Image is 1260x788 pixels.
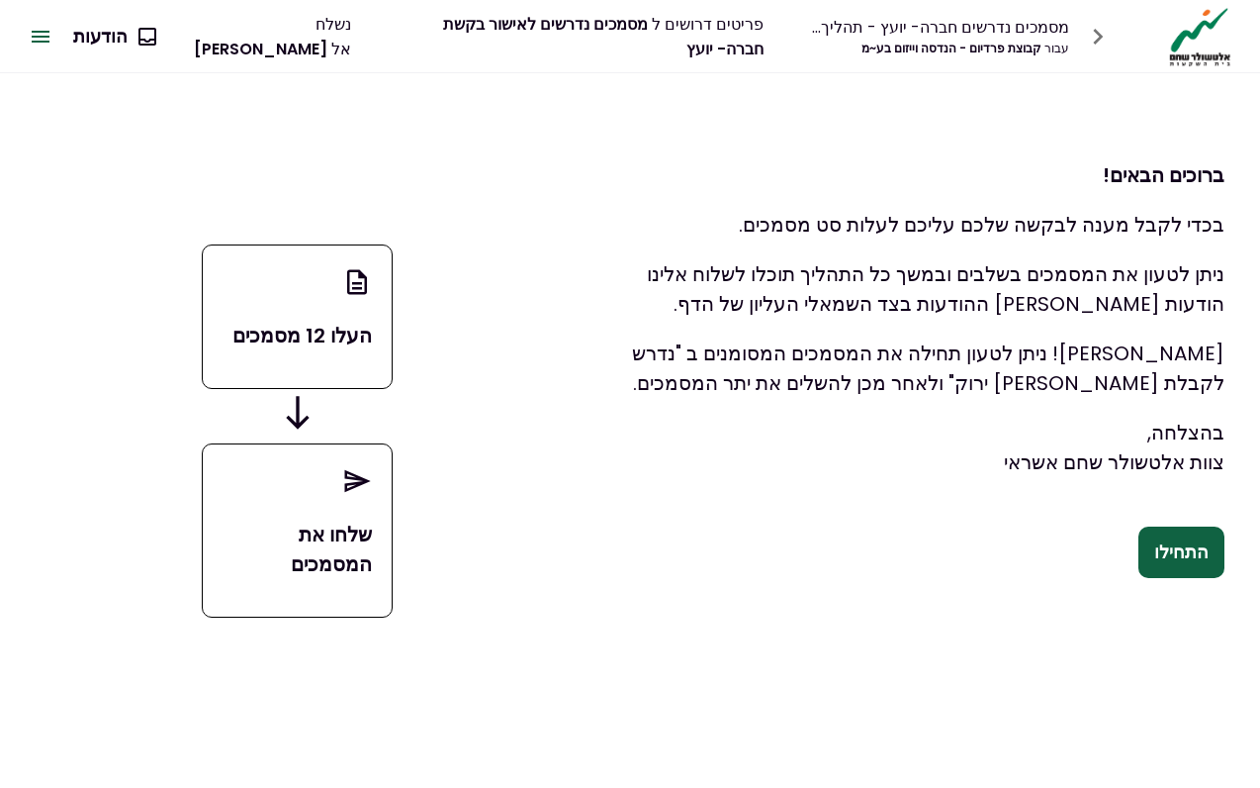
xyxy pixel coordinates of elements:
[630,339,1224,398] p: [PERSON_NAME]! ניתן לטעון תחילה את המסמכים המסומנים ב "נדרש לקבלת [PERSON_NAME] ירוק" ולאחר מכן ל...
[194,38,327,60] span: [PERSON_NAME]
[171,12,351,61] div: נשלח אל
[443,13,764,60] span: מסמכים נדרשים לאישור בקשת חברה- יועץ
[57,11,171,62] button: הודעות
[397,12,764,61] div: פריטים דרושים ל
[1044,40,1069,56] span: עבור
[630,259,1224,319] p: ניתן לטעון את המסמכים בשלבים ובמשך כל התהליך תוכלו לשלוח אלינו הודעות [PERSON_NAME] ההודעות בצד ה...
[809,15,1069,40] div: מסמכים נדרשים חברה- יועץ - תהליך חברה
[223,321,371,350] p: העלו 12 מסמכים
[809,40,1069,57] div: קבוצת פרדיום - הנדסה וייזום בע~מ
[223,520,371,579] p: שלחו את המסמכים
[1138,527,1224,578] button: התחילו
[630,418,1224,477] p: בהצלחה, צוות אלטשולר שחם אשראי
[630,210,1224,240] p: בכדי לקבל מענה לבקשה שלכם עליכם לעלות סט מסמכים.
[1103,161,1224,189] strong: ברוכים הבאים!
[1164,6,1236,67] img: Logo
